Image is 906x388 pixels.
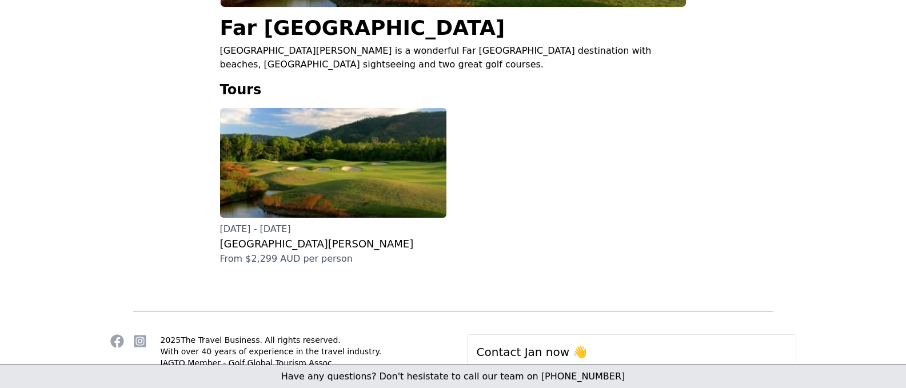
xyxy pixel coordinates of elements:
[220,108,446,266] a: Cover image for Port Douglas Golf[DATE] - [DATE][GEOGRAPHIC_DATA][PERSON_NAME]From $2,299 AUD per...
[220,222,446,236] p: [DATE] - [DATE]
[161,357,382,369] p: IAGTO Member - Golf Global Tourism Assoc.
[220,44,687,71] p: [GEOGRAPHIC_DATA][PERSON_NAME] is a wonderful Far [GEOGRAPHIC_DATA] destination with beaches, [GE...
[220,17,687,39] h1: Far [GEOGRAPHIC_DATA]
[110,334,124,348] a: The Travel Business Golf Tours's Facebook profile (opens in new window)
[220,108,446,218] img: Cover image for Port Douglas Golf
[220,81,687,99] h2: Tours
[161,346,382,357] p: With over 40 years of experience in the travel industry.
[220,252,446,266] p: From $2,299 AUD per person
[477,344,787,360] h2: Contact Jan now 👋
[220,236,446,252] h3: [GEOGRAPHIC_DATA][PERSON_NAME]
[161,334,382,346] p: 2025 The Travel Business. All rights reserved.
[133,334,147,348] a: The Travel Business Golf Tours's Instagram profile (opens in new window)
